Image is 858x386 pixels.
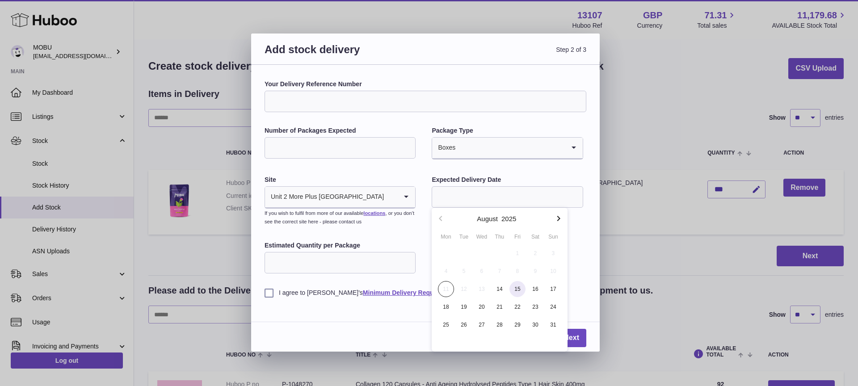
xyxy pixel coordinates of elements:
[432,138,456,158] span: Boxes
[455,262,473,280] button: 5
[455,316,473,334] button: 26
[265,210,414,224] small: If you wish to fulfil from more of our available , or you don’t see the correct site here - pleas...
[526,316,544,334] button: 30
[437,298,455,316] button: 18
[527,263,543,279] span: 9
[437,316,455,334] button: 25
[473,298,491,316] button: 20
[265,241,416,250] label: Estimated Quantity per Package
[545,263,561,279] span: 10
[526,262,544,280] button: 9
[437,233,455,241] div: Mon
[456,281,472,297] span: 12
[474,299,490,315] span: 20
[509,262,526,280] button: 8
[492,317,508,333] span: 28
[265,42,425,67] h3: Add stock delivery
[456,138,564,158] input: Search for option
[509,316,526,334] button: 29
[527,317,543,333] span: 30
[501,215,516,222] button: 2025
[438,299,454,315] span: 18
[509,281,526,297] span: 15
[456,299,472,315] span: 19
[491,316,509,334] button: 28
[509,233,526,241] div: Fri
[265,176,416,184] label: Site
[526,244,544,262] button: 2
[473,233,491,241] div: Wed
[527,299,543,315] span: 23
[545,245,561,261] span: 3
[526,280,544,298] button: 16
[509,317,526,333] span: 29
[491,262,509,280] button: 7
[265,80,586,88] label: Your Delivery Reference Number
[265,187,415,208] div: Search for option
[492,281,508,297] span: 14
[265,187,384,207] span: Unit 2 More Plus [GEOGRAPHIC_DATA]
[425,42,586,67] span: Step 2 of 3
[474,263,490,279] span: 6
[527,281,543,297] span: 16
[491,280,509,298] button: 14
[491,233,509,241] div: Thu
[544,262,562,280] button: 10
[509,263,526,279] span: 8
[527,245,543,261] span: 2
[509,244,526,262] button: 1
[455,298,473,316] button: 19
[363,289,460,296] a: Minimum Delivery Requirements
[456,317,472,333] span: 26
[473,262,491,280] button: 6
[477,215,498,222] button: August
[432,126,583,135] label: Package Type
[545,317,561,333] span: 31
[473,316,491,334] button: 27
[437,262,455,280] button: 4
[492,299,508,315] span: 21
[456,263,472,279] span: 5
[437,280,455,298] button: 11
[438,263,454,279] span: 4
[544,244,562,262] button: 3
[438,317,454,333] span: 25
[509,245,526,261] span: 1
[526,233,544,241] div: Sat
[544,316,562,334] button: 31
[544,280,562,298] button: 17
[455,280,473,298] button: 12
[265,289,586,297] label: I agree to [PERSON_NAME]'s
[544,233,562,241] div: Sun
[491,298,509,316] button: 21
[363,210,385,216] a: locations
[384,187,397,207] input: Search for option
[438,281,454,297] span: 11
[492,263,508,279] span: 7
[526,298,544,316] button: 23
[544,298,562,316] button: 24
[509,280,526,298] button: 15
[455,233,473,241] div: Tue
[473,280,491,298] button: 13
[545,281,561,297] span: 17
[265,126,416,135] label: Number of Packages Expected
[545,299,561,315] span: 24
[509,299,526,315] span: 22
[474,281,490,297] span: 13
[556,329,586,347] a: Next
[432,138,582,159] div: Search for option
[474,317,490,333] span: 27
[432,176,583,184] label: Expected Delivery Date
[509,298,526,316] button: 22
